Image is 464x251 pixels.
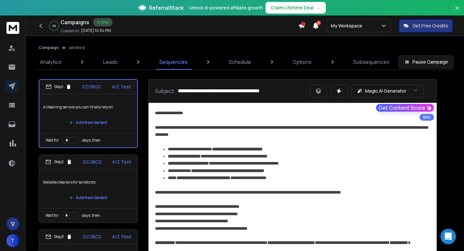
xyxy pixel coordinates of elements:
li: Step1CC/BCCA/Z TestA cleaning service you can finally rely onAdd New VariantWait fordays, then [39,79,138,148]
a: Options [289,54,315,70]
a: Subsequences [349,54,393,70]
p: A/Z Test [112,84,131,90]
p: CC/BCC [83,234,102,240]
p: Reliable cleaners for landlords [43,173,134,191]
p: Created At: [61,28,80,34]
p: Wait for [46,138,59,143]
div: Beta [420,114,434,121]
p: CC/BCC [82,84,101,90]
p: landlord [69,45,85,50]
a: Sequences [155,54,191,70]
p: CC/BCC [83,159,102,165]
p: days, then [82,213,100,218]
div: Step 1 [46,84,72,90]
button: Close banner [453,4,461,19]
p: Schedule [229,58,251,66]
div: Open Intercom Messenger [440,229,456,244]
button: T [6,234,19,247]
button: Magic AI Generator [351,85,424,97]
p: Wait for [45,213,59,218]
span: → [316,5,321,11]
div: Step 3 [45,234,72,240]
li: Step2CC/BCCA/Z TestReliable cleaners for landlordsAdd New VariantWait fordays, then [39,155,138,223]
span: ReferralStack [149,4,184,12]
p: Subject: [155,87,175,95]
p: Leads [103,58,118,66]
button: Add New Variant [64,116,112,129]
button: Get Free Credits [399,19,453,32]
button: Add New Variant [64,191,112,204]
p: Subsequences [353,58,390,66]
p: A/Z Test [112,159,131,165]
p: My Workspace [331,23,365,29]
button: Pause Campaign [399,55,454,68]
p: Get Free Credits [412,23,448,29]
p: [DATE] 10:34 PM [81,28,111,33]
p: A cleaning service you can finally rely on [43,98,133,116]
button: Get Content Score [376,104,434,112]
a: Analytics [36,54,65,70]
p: Analytics [40,58,62,66]
p: A/Z Test [112,234,131,240]
p: Options [293,58,312,66]
p: Magic AI Generator [365,88,406,94]
button: Claim Lifetime Deal→ [266,2,326,14]
button: Campaign [39,45,59,50]
p: Unlock AI-powered affiliate growth [189,5,263,11]
a: Leads [99,54,121,70]
h1: Campaigns [61,18,89,26]
div: Active [93,18,112,26]
p: Sequences [159,58,188,66]
a: Schedule [225,54,255,70]
p: days, then [82,138,101,143]
p: 0 % [53,24,56,28]
div: Step 2 [45,159,72,165]
span: 8 [316,21,321,25]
